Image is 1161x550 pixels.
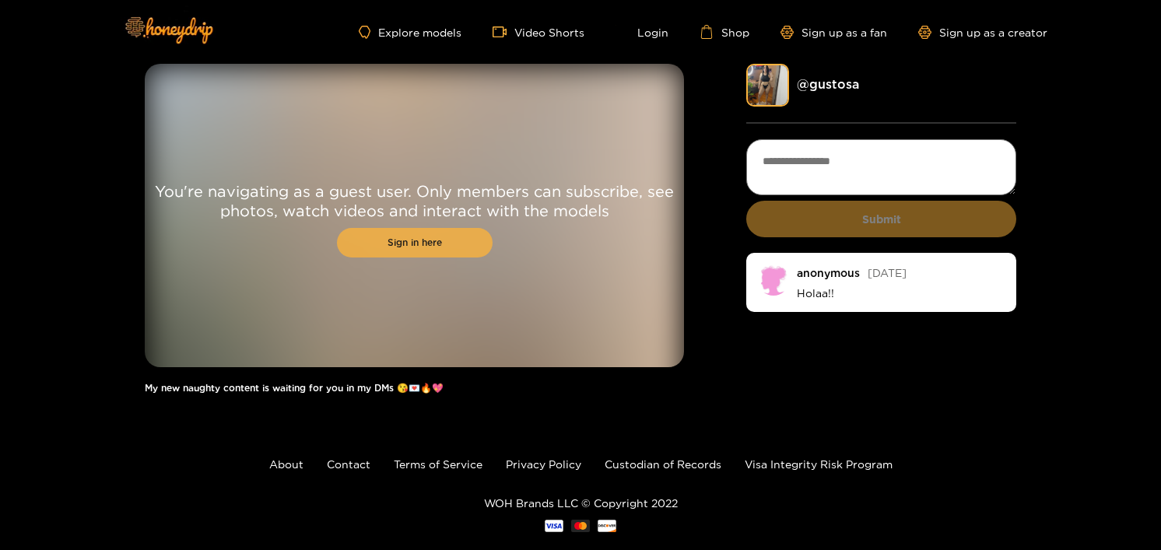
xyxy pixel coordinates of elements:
[780,26,887,39] a: Sign up as a fan
[605,458,721,470] a: Custodian of Records
[797,77,859,91] a: @ gustosa
[493,25,514,39] span: video-camera
[700,25,749,39] a: Shop
[758,264,789,296] img: no-avatar.png
[394,458,482,470] a: Terms of Service
[327,458,370,470] a: Contact
[868,267,907,279] span: [DATE]
[493,25,584,39] a: Video Shorts
[797,286,1005,300] p: Holaa!!
[145,383,684,394] h1: My new naughty content is waiting for you in my DMs 😘💌🔥💖
[359,26,461,39] a: Explore models
[918,26,1047,39] a: Sign up as a creator
[337,228,493,257] a: Sign in here
[746,64,789,107] img: gustosa
[506,458,581,470] a: Privacy Policy
[145,181,684,220] p: You're navigating as a guest user. Only members can subscribe, see photos, watch videos and inter...
[745,458,893,470] a: Visa Integrity Risk Program
[616,25,668,39] a: Login
[746,201,1016,237] button: Submit
[269,458,303,470] a: About
[797,267,860,279] div: anonymous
